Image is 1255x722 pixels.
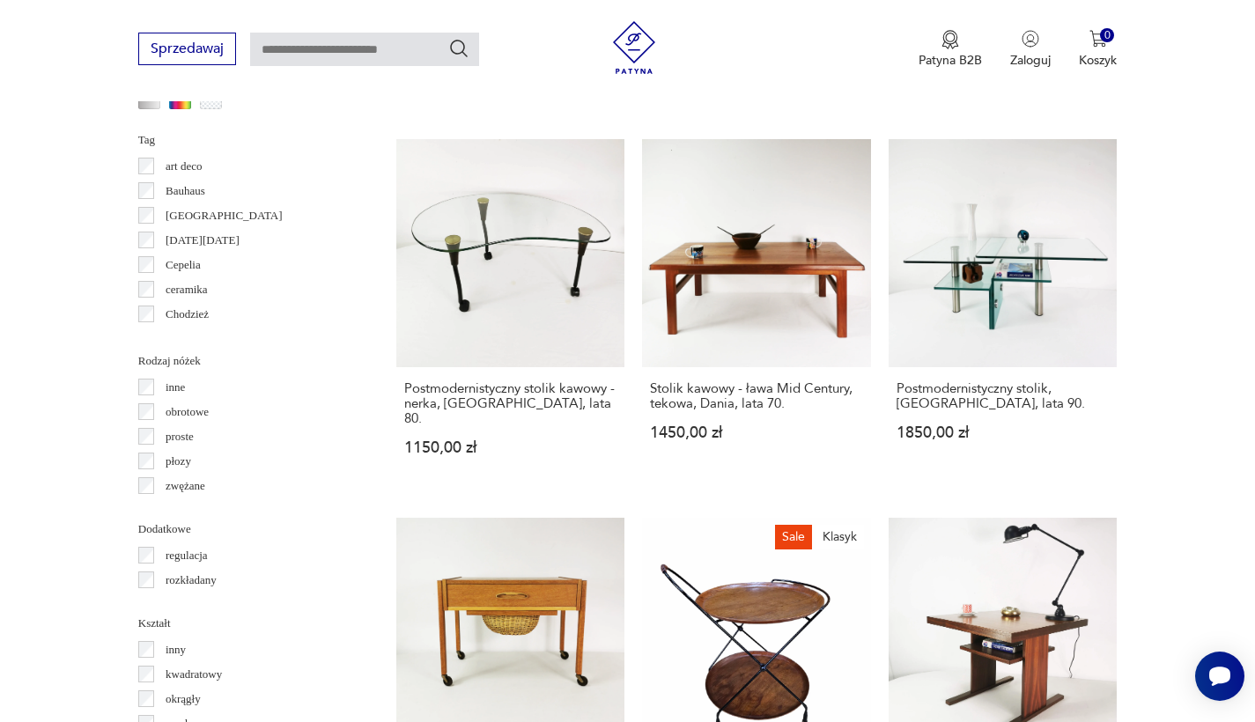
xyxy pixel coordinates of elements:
h3: Stolik kawowy - ława Mid Century, tekowa, Dania, lata 70. [650,381,863,411]
p: okrągły [166,689,201,709]
img: Ikona medalu [941,30,959,49]
p: rozkładany [166,571,217,590]
p: inny [166,640,186,659]
a: Postmodernistyczny stolik kawowy - nerka, Niemcy, lata 80.Postmodernistyczny stolik kawowy - nerk... [396,139,625,490]
img: Patyna - sklep z meblami i dekoracjami vintage [608,21,661,74]
p: kwadratowy [166,665,222,684]
p: [GEOGRAPHIC_DATA] [166,206,283,225]
p: Cepelia [166,255,201,275]
p: art deco [166,157,203,176]
p: Rodzaj nóżek [138,351,354,371]
a: Sprzedawaj [138,44,236,56]
p: Chodzież [166,305,209,324]
p: Bauhaus [166,181,205,201]
button: Zaloguj [1010,30,1051,69]
button: 0Koszyk [1079,30,1117,69]
p: [DATE][DATE] [166,231,240,250]
button: Patyna B2B [919,30,982,69]
p: regulacja [166,546,208,565]
p: Kształt [138,614,354,633]
p: inne [166,378,185,397]
p: obrotowe [166,402,209,422]
iframe: Smartsupp widget button [1195,652,1244,701]
p: 1850,00 zł [897,425,1110,440]
h3: Postmodernistyczny stolik kawowy - nerka, [GEOGRAPHIC_DATA], lata 80. [404,381,617,426]
p: zwężane [166,476,205,496]
p: Koszyk [1079,52,1117,69]
p: Tag [138,130,354,150]
img: Ikona koszyka [1089,30,1107,48]
p: 1150,00 zł [404,440,617,455]
p: 1450,00 zł [650,425,863,440]
p: ceramika [166,280,208,299]
p: płozy [166,452,191,471]
p: proste [166,427,194,446]
div: 0 [1100,28,1115,43]
p: Zaloguj [1010,52,1051,69]
img: Ikonka użytkownika [1022,30,1039,48]
p: Ćmielów [166,329,208,349]
p: Dodatkowe [138,519,354,539]
h3: Postmodernistyczny stolik, [GEOGRAPHIC_DATA], lata 90. [897,381,1110,411]
a: Postmodernistyczny stolik, Niemcy, lata 90.Postmodernistyczny stolik, [GEOGRAPHIC_DATA], lata 90.... [889,139,1118,490]
a: Ikona medaluPatyna B2B [919,30,982,69]
p: Patyna B2B [919,52,982,69]
button: Szukaj [448,38,469,59]
button: Sprzedawaj [138,33,236,65]
a: Stolik kawowy - ława Mid Century, tekowa, Dania, lata 70.Stolik kawowy - ława Mid Century, tekowa... [642,139,871,490]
